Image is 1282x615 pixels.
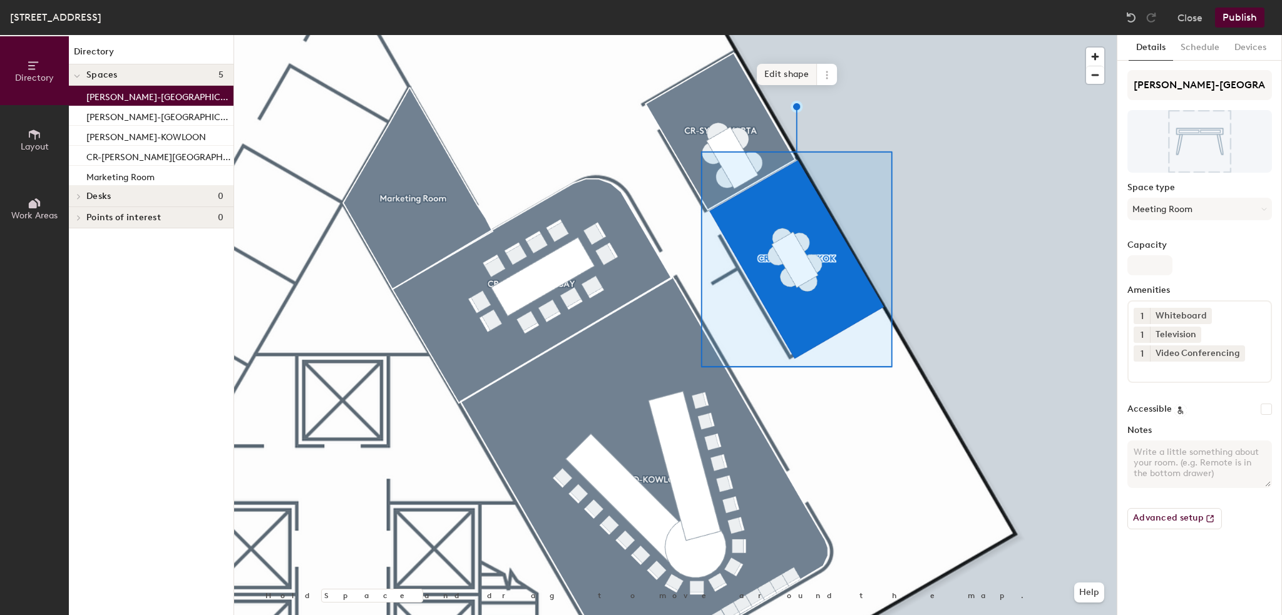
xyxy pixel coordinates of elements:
[218,191,223,201] span: 0
[757,64,817,85] span: Edit shape
[1177,8,1203,28] button: Close
[86,168,155,183] p: Marketing Room
[1129,35,1173,61] button: Details
[1127,404,1172,414] label: Accessible
[86,213,161,223] span: Points of interest
[1150,308,1212,324] div: Whiteboard
[1141,310,1144,323] span: 1
[218,70,223,80] span: 5
[1141,347,1144,360] span: 1
[1074,582,1104,602] button: Help
[1141,328,1144,342] span: 1
[86,191,111,201] span: Desks
[1127,508,1222,529] button: Advanced setup
[1127,240,1272,250] label: Capacity
[1134,345,1150,362] button: 1
[1127,285,1272,295] label: Amenities
[1134,308,1150,324] button: 1
[86,148,231,163] p: CR-[PERSON_NAME][GEOGRAPHIC_DATA]
[1127,183,1272,193] label: Space type
[1125,11,1137,24] img: Undo
[1215,8,1264,28] button: Publish
[1150,345,1245,362] div: Video Conferencing
[86,108,231,123] p: [PERSON_NAME]-[GEOGRAPHIC_DATA]
[1150,327,1201,343] div: Television
[69,45,233,64] h1: Directory
[21,141,49,152] span: Layout
[1127,198,1272,220] button: Meeting Room
[1227,35,1274,61] button: Devices
[1134,327,1150,343] button: 1
[1173,35,1227,61] button: Schedule
[1145,11,1157,24] img: Redo
[11,210,58,221] span: Work Areas
[10,9,101,25] div: [STREET_ADDRESS]
[86,70,118,80] span: Spaces
[15,73,54,83] span: Directory
[218,213,223,223] span: 0
[86,128,206,143] p: [PERSON_NAME]-KOWLOON
[1127,425,1272,435] label: Notes
[86,88,231,103] p: [PERSON_NAME]-[GEOGRAPHIC_DATA]
[1127,110,1272,173] img: The space named CR-SYD-BANGKOK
